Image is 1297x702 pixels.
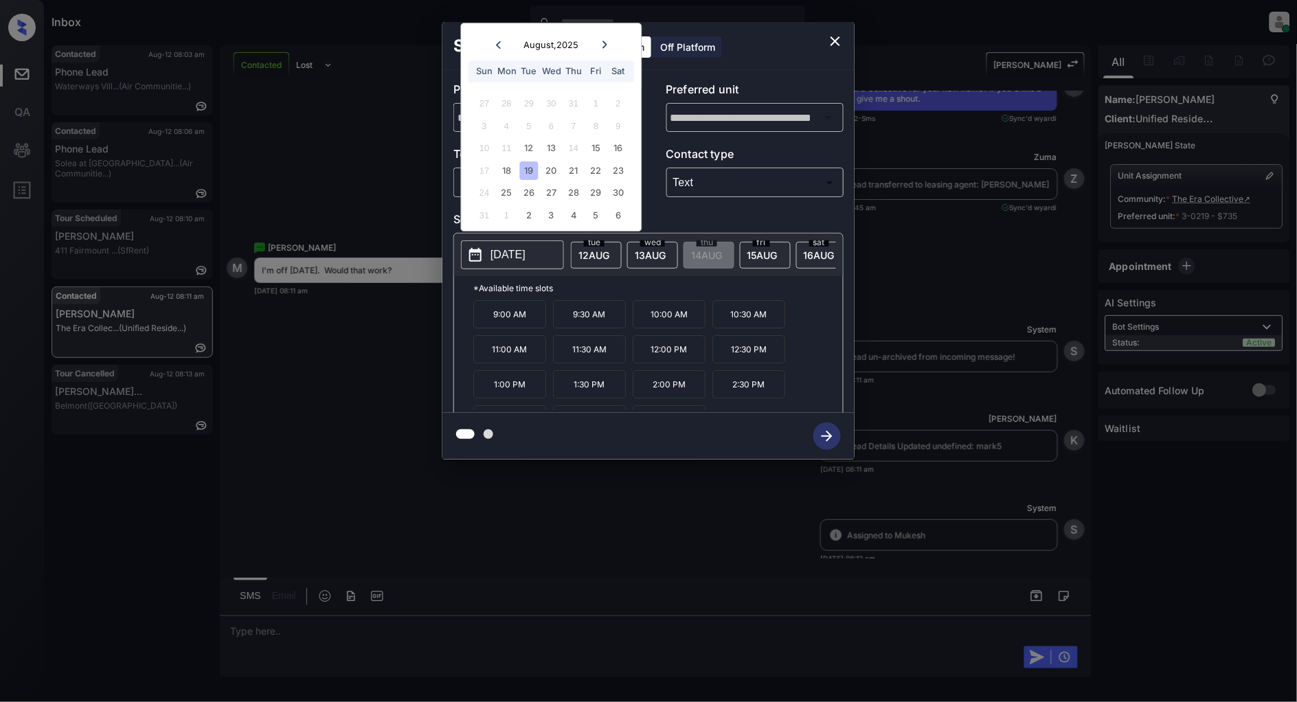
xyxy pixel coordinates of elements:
span: 16 AUG [804,249,835,261]
button: close [822,27,849,55]
div: Choose Tuesday, August 19th, 2025 [520,161,539,180]
p: Select slot [453,211,844,233]
div: Choose Saturday, August 16th, 2025 [609,139,627,158]
div: Sun [475,63,494,81]
div: Choose Saturday, August 23rd, 2025 [609,161,627,180]
div: Choose Thursday, September 4th, 2025 [565,206,583,225]
span: 12 AUG [578,249,609,261]
div: Not available Tuesday, August 5th, 2025 [520,117,539,135]
p: 2:00 PM [633,370,706,398]
div: date-select [571,242,622,269]
div: Not available Thursday, August 7th, 2025 [565,117,583,135]
div: Choose Saturday, September 6th, 2025 [609,206,627,225]
div: Choose Friday, August 15th, 2025 [587,139,605,158]
div: Not available Sunday, August 10th, 2025 [475,139,494,158]
p: 1:00 PM [473,370,546,398]
p: 9:30 AM [553,300,626,328]
p: 11:30 AM [553,335,626,363]
div: Not available Wednesday, July 30th, 2025 [542,95,561,113]
div: Not available Sunday, August 31st, 2025 [475,206,494,225]
div: Choose Wednesday, August 20th, 2025 [542,161,561,180]
div: Choose Monday, August 25th, 2025 [497,184,516,203]
div: Not available Monday, August 4th, 2025 [497,117,516,135]
h2: Schedule Tour [442,22,583,70]
div: date-select [627,242,678,269]
div: Choose Wednesday, August 27th, 2025 [542,184,561,203]
div: In Person [457,171,628,194]
div: Choose Thursday, August 28th, 2025 [565,184,583,203]
p: Tour type [453,146,631,168]
p: Contact type [666,146,844,168]
span: fri [753,238,770,247]
div: Mon [497,63,516,81]
div: Not available Tuesday, July 29th, 2025 [520,95,539,113]
div: Not available Monday, July 28th, 2025 [497,95,516,113]
div: Sat [609,63,627,81]
span: 15 AUG [747,249,778,261]
div: Not available Wednesday, August 6th, 2025 [542,117,561,135]
div: Text [670,171,841,194]
div: Not available Sunday, August 17th, 2025 [475,161,494,180]
div: date-select [740,242,791,269]
div: Not available Friday, August 1st, 2025 [587,95,605,113]
div: Fri [587,63,605,81]
p: 9:00 AM [473,300,546,328]
p: 12:00 PM [633,335,706,363]
span: wed [640,238,665,247]
div: Not available Sunday, August 24th, 2025 [475,184,494,203]
div: Choose Tuesday, September 2nd, 2025 [520,206,539,225]
div: Not available Thursday, August 14th, 2025 [565,139,583,158]
div: Choose Thursday, August 21st, 2025 [565,161,583,180]
div: Choose Friday, August 22nd, 2025 [587,161,605,180]
div: Choose Wednesday, September 3rd, 2025 [542,206,561,225]
p: 12:30 PM [712,335,785,363]
p: 3:30 PM [553,405,626,433]
div: Not available Monday, September 1st, 2025 [497,206,516,225]
div: Choose Saturday, August 30th, 2025 [609,184,627,203]
div: Choose Wednesday, August 13th, 2025 [542,139,561,158]
div: Choose Tuesday, August 12th, 2025 [520,139,539,158]
p: 1:30 PM [553,370,626,398]
div: month 2025-08 [466,93,637,227]
span: tue [584,238,605,247]
span: 13 AUG [635,249,666,261]
button: btn-next [805,418,849,454]
div: Choose Monday, August 18th, 2025 [497,161,516,180]
div: Not available Thursday, July 31st, 2025 [565,95,583,113]
button: [DATE] [461,240,564,269]
p: Preferred community [453,81,631,103]
p: 10:30 AM [712,300,785,328]
p: 2:30 PM [712,370,785,398]
div: Tue [520,63,539,81]
div: Wed [542,63,561,81]
p: 11:00 AM [473,335,546,363]
div: Thu [565,63,583,81]
div: Choose Friday, August 29th, 2025 [587,184,605,203]
div: Not available Saturday, August 9th, 2025 [609,117,627,135]
div: date-select [796,242,847,269]
p: [DATE] [490,247,526,263]
p: 3:00 PM [473,405,546,433]
div: Choose Friday, September 5th, 2025 [587,206,605,225]
p: *Available time slots [473,276,843,300]
div: Choose Tuesday, August 26th, 2025 [520,184,539,203]
div: Not available Sunday, July 27th, 2025 [475,95,494,113]
span: sat [809,238,829,247]
p: 10:00 AM [633,300,706,328]
div: Off Platform [653,36,722,58]
div: Not available Saturday, August 2nd, 2025 [609,95,627,113]
div: Not available Monday, August 11th, 2025 [497,139,516,158]
div: Not available Sunday, August 3rd, 2025 [475,117,494,135]
p: 4:00 PM [633,405,706,433]
div: Not available Friday, August 8th, 2025 [587,117,605,135]
p: Preferred unit [666,81,844,103]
